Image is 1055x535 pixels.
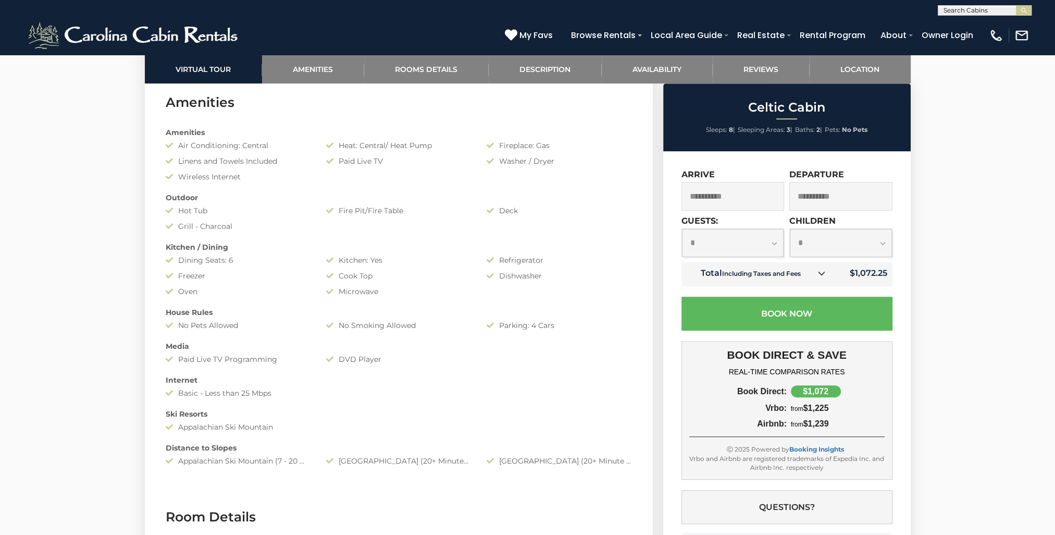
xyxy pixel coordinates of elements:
div: DVD Player [318,354,479,364]
div: Appalachian Ski Mountain (7 - 20 Minute Drive) [158,456,318,466]
h3: Amenities [166,93,632,112]
li: | [706,123,735,137]
span: from [791,405,803,412]
div: Dining Seats: 6 [158,255,318,265]
li: | [795,123,822,137]
a: Rooms Details [364,55,489,83]
div: Internet [158,375,640,385]
div: Dishwasher [479,271,639,281]
div: Book Direct: [689,387,787,396]
a: My Favs [505,29,555,42]
a: Real Estate [732,26,790,44]
div: Hot Tub [158,205,318,216]
img: mail-regular-white.png [1014,28,1029,43]
span: Sleeping Areas: [738,126,785,133]
div: Washer / Dryer [479,156,639,166]
div: [GEOGRAPHIC_DATA] (20+ Minutes Drive) [318,456,479,466]
strong: 3 [787,126,790,133]
div: Appalachian Ski Mountain [158,422,318,432]
a: Description [489,55,602,83]
div: Grill - Charcoal [158,221,318,232]
div: Cook Top [318,271,479,281]
div: No Smoking Allowed [318,320,479,331]
div: $1,239 [787,419,885,429]
div: Oven [158,286,318,297]
strong: 8 [729,126,733,133]
div: Fireplace: Gas [479,140,639,151]
div: Amenities [158,127,640,138]
div: No Pets Allowed [158,320,318,331]
div: Kitchen / Dining [158,242,640,252]
a: Availability [602,55,713,83]
div: Refrigerator [479,255,639,265]
div: Freezer [158,271,318,281]
div: Media [158,341,640,351]
div: Airbnb: [689,419,787,429]
td: Total [681,262,834,286]
div: Fire Pit/Fire Table [318,205,479,216]
div: Air Conditioning: Central [158,140,318,151]
div: Distance to Slopes [158,443,640,453]
div: Outdoor [158,192,640,203]
div: Basic - Less than 25 Mbps [158,388,318,398]
div: Parking: 4 Cars [479,320,639,331]
a: Rental Program [795,26,871,44]
strong: 2 [816,126,820,133]
div: $1,225 [787,404,885,413]
h2: Celtic Cabin [666,101,908,114]
div: Wireless Internet [158,172,318,182]
td: $1,072.25 [834,262,892,286]
img: White-1-2.png [26,20,242,51]
div: Linens and Towels Included [158,156,318,166]
span: Baths: [795,126,815,133]
a: Reviews [713,55,810,83]
div: Ⓒ 2025 Powered by [689,445,885,454]
strong: No Pets [842,126,867,133]
h3: Room Details [166,508,632,526]
li: | [738,123,792,137]
a: Virtual Tour [145,55,262,83]
a: Browse Rentals [566,26,641,44]
span: from [791,421,803,428]
div: Microwave [318,286,479,297]
h4: REAL-TIME COMPARISON RATES [689,368,885,376]
a: About [875,26,912,44]
div: $1,072 [791,385,841,397]
div: Heat: Central/ Heat Pump [318,140,479,151]
div: Paid Live TV [318,156,479,166]
div: Vrbo and Airbnb are registered trademarks of Expedia Inc. and Airbnb Inc. respectively [689,454,885,472]
label: Departure [789,169,844,179]
img: phone-regular-white.png [989,28,1003,43]
a: Owner Login [916,26,978,44]
button: Questions? [681,490,892,524]
div: House Rules [158,307,640,318]
h3: BOOK DIRECT & SAVE [689,349,885,361]
label: Arrive [681,169,715,179]
span: Pets: [825,126,840,133]
label: Guests: [681,216,718,226]
div: Kitchen: Yes [318,255,479,265]
div: Paid Live TV Programming [158,354,318,364]
span: Sleeps: [706,126,727,133]
a: Amenities [262,55,364,83]
div: Vrbo: [689,404,787,413]
a: Booking Insights [789,445,844,453]
a: Local Area Guide [646,26,727,44]
div: Ski Resorts [158,409,640,419]
button: Book Now [681,297,892,331]
small: Including Taxes and Fees [722,270,801,277]
div: Deck [479,205,639,216]
div: [GEOGRAPHIC_DATA] (20+ Minute Drive) [479,456,639,466]
span: My Favs [519,29,553,42]
label: Children [789,216,836,226]
a: Location [810,55,911,83]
